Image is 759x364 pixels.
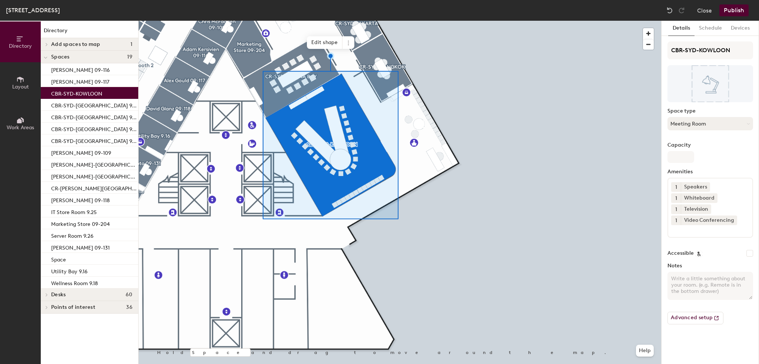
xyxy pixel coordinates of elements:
[51,292,66,298] span: Desks
[51,89,102,97] p: CBR-SYD-KOWLOON
[667,108,753,114] label: Space type
[41,27,138,38] h1: Directory
[671,204,681,214] button: 1
[51,124,137,133] p: CBR-SYD-[GEOGRAPHIC_DATA] 9.22
[12,84,29,90] span: Layout
[51,266,87,275] p: Utility Bay 9.16
[667,65,753,102] img: The space named CBR-SYD-KOWLOON
[51,77,109,85] p: [PERSON_NAME] 09-117
[51,171,137,180] p: [PERSON_NAME]-[GEOGRAPHIC_DATA]
[675,183,677,191] span: 1
[51,183,137,192] p: CR-[PERSON_NAME][GEOGRAPHIC_DATA]
[6,6,60,15] div: [STREET_ADDRESS]
[51,160,137,168] p: [PERSON_NAME]-[GEOGRAPHIC_DATA]
[678,7,685,14] img: Redo
[51,148,111,156] p: [PERSON_NAME] 09-109
[667,117,753,130] button: Meeting Room
[51,65,110,73] p: [PERSON_NAME] 09-116
[126,304,132,310] span: 36
[126,292,132,298] span: 60
[667,142,753,148] label: Capacity
[51,254,66,263] p: Space
[671,182,681,192] button: 1
[671,193,681,203] button: 1
[51,54,70,60] span: Spaces
[681,204,711,214] div: Television
[51,243,110,251] p: [PERSON_NAME] 09-131
[636,345,654,357] button: Help
[719,4,749,16] button: Publish
[726,21,754,36] button: Devices
[667,169,753,175] label: Amenities
[51,100,137,109] p: CBR-SYD-[GEOGRAPHIC_DATA] 9.20
[51,136,137,144] p: CBR-SYD-[GEOGRAPHIC_DATA] 9.23
[675,194,677,202] span: 1
[667,312,723,324] button: Advanced setup
[666,7,673,14] img: Undo
[51,41,100,47] span: Add spaces to map
[127,54,132,60] span: 19
[130,41,132,47] span: 1
[681,216,737,225] div: Video Conferencing
[51,207,97,216] p: IT Store Room 9.25
[667,250,694,256] label: Accessible
[671,216,681,225] button: 1
[51,112,137,121] p: CBR-SYD-[GEOGRAPHIC_DATA] 9.21
[695,21,726,36] button: Schedule
[9,43,32,49] span: Directory
[51,278,98,287] p: Wellness Room 9.18
[681,193,717,203] div: Whiteboard
[675,206,677,213] span: 1
[51,219,110,227] p: Marketing Store 09-204
[697,4,712,16] button: Close
[51,304,95,310] span: Points of interest
[667,263,753,269] label: Notes
[51,231,93,239] p: Server Room 9.26
[675,217,677,224] span: 1
[307,36,342,49] span: Edit shape
[7,124,34,131] span: Work Areas
[681,182,710,192] div: Speakers
[51,195,110,204] p: [PERSON_NAME] 09-118
[668,21,695,36] button: Details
